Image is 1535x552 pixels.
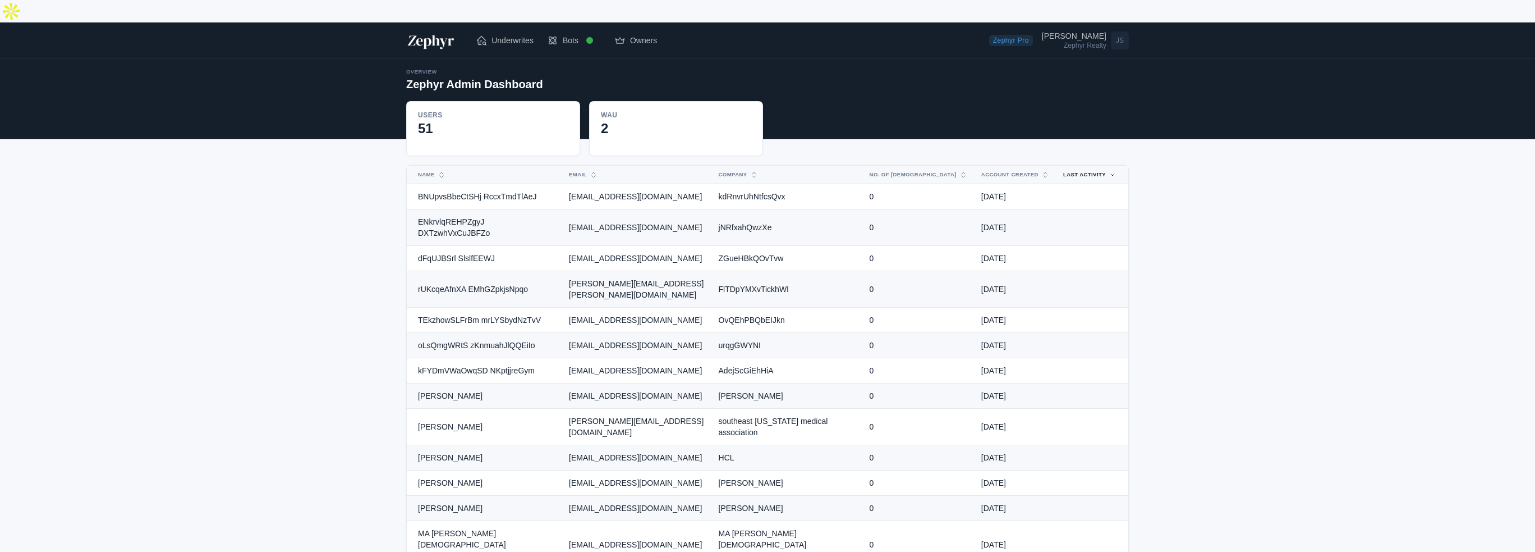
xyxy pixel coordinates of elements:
[1042,29,1129,52] a: Open user menu
[407,308,562,333] td: TEkzhowSLFrBm mrLYSbydNzTvV
[863,384,975,409] td: 0
[1042,32,1106,40] div: [PERSON_NAME]
[975,246,1056,271] td: [DATE]
[712,271,863,308] td: FlTDpYMXvTickhWI
[975,209,1056,246] td: [DATE]
[975,445,1056,471] td: [DATE]
[562,184,711,209] td: [EMAIL_ADDRESS][DOMAIN_NAME]
[975,271,1056,308] td: [DATE]
[712,246,863,271] td: ZGueHBkQOvTvw
[989,35,1033,46] span: Zephyr Pro
[863,166,961,184] button: No. of [DEMOGRAPHIC_DATA]
[562,166,698,184] button: Email
[562,496,711,521] td: [EMAIL_ADDRESS][DOMAIN_NAME]
[562,358,711,384] td: [EMAIL_ADDRESS][DOMAIN_NAME]
[712,184,863,209] td: kdRnvrUhNtfcsQvx
[562,246,711,271] td: [EMAIL_ADDRESS][DOMAIN_NAME]
[418,120,568,138] div: 51
[562,384,711,409] td: [EMAIL_ADDRESS][DOMAIN_NAME]
[863,358,975,384] td: 0
[975,471,1056,496] td: [DATE]
[562,209,711,246] td: [EMAIL_ADDRESS][DOMAIN_NAME]
[407,271,562,308] td: rUKcqeAfnXA EMhGZpkjsNpqo
[1056,166,1110,184] button: Last Activity
[975,409,1056,445] td: [DATE]
[975,333,1056,358] td: [DATE]
[469,29,540,52] a: Underwrites
[975,384,1056,409] td: [DATE]
[712,333,863,358] td: urqgGWYNI
[407,333,562,358] td: oLsQmgWRtS zKnmuahJlQQEiIo
[863,496,975,521] td: 0
[863,246,975,271] td: 0
[608,29,664,52] a: Owners
[406,76,543,92] h2: Zephyr Admin Dashboard
[712,471,863,496] td: [PERSON_NAME]
[562,471,711,496] td: [EMAIL_ADDRESS][DOMAIN_NAME]
[407,384,562,409] td: [PERSON_NAME]
[863,308,975,333] td: 0
[562,333,711,358] td: [EMAIL_ADDRESS][DOMAIN_NAME]
[407,445,562,471] td: [PERSON_NAME]
[712,409,863,445] td: southeast [US_STATE] medical association
[1042,42,1106,49] div: Zephyr Realty
[601,111,617,120] div: WAU
[406,67,543,76] div: Overview
[411,166,549,184] button: Name
[406,31,456,49] img: Zephyr Logo
[407,471,562,496] td: [PERSON_NAME]
[491,35,534,46] span: Underwrites
[863,184,975,209] td: 0
[712,445,863,471] td: HCL
[712,358,863,384] td: AdejScGiEhHiA
[975,166,1043,184] button: Account Created
[975,496,1056,521] td: [DATE]
[975,358,1056,384] td: [DATE]
[540,25,608,56] a: Bots
[712,166,849,184] button: Company
[712,384,863,409] td: [PERSON_NAME]
[975,184,1056,209] td: [DATE]
[863,409,975,445] td: 0
[712,496,863,521] td: [PERSON_NAME]
[407,496,562,521] td: [PERSON_NAME]
[863,471,975,496] td: 0
[407,409,562,445] td: [PERSON_NAME]
[562,409,711,445] td: [PERSON_NAME][EMAIL_ADDRESS][DOMAIN_NAME]
[407,184,562,209] td: BNUpvsBbeCtSHj RccxTmdTlAeJ
[975,308,1056,333] td: [DATE]
[562,445,711,471] td: [EMAIL_ADDRESS][DOMAIN_NAME]
[863,333,975,358] td: 0
[563,35,578,46] span: Bots
[407,209,562,246] td: ENkrvlqREHPZgyJ DXTzwhVxCuJBFZo
[1111,31,1129,49] span: JS
[407,358,562,384] td: kFYDmVWaOwqSD NKptjjreGym
[712,308,863,333] td: OvQEhPBQbEIJkn
[601,120,751,138] div: 2
[562,271,711,308] td: [PERSON_NAME][EMAIL_ADDRESS][PERSON_NAME][DOMAIN_NAME]
[407,246,562,271] td: dFqUJBSrl SlslfEEWJ
[712,209,863,246] td: jNRfxahQwzXe
[562,308,711,333] td: [EMAIL_ADDRESS][DOMAIN_NAME]
[863,445,975,471] td: 0
[863,271,975,308] td: 0
[418,111,443,120] div: Users
[630,35,657,46] span: Owners
[863,209,975,246] td: 0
